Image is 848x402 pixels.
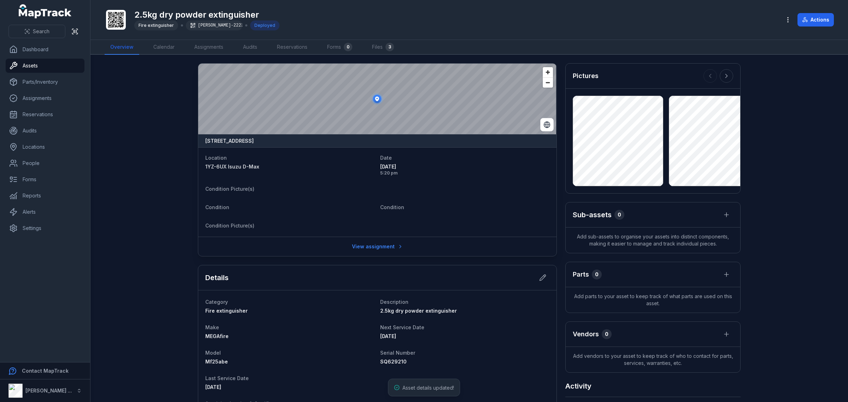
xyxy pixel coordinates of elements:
span: Last Service Date [205,375,249,381]
a: MapTrack [19,4,72,18]
div: 3 [385,43,394,51]
span: Category [205,299,228,305]
h3: Pictures [573,71,599,81]
span: Fire extinguisher [139,23,174,28]
a: Forms [6,172,84,187]
h2: Activity [565,381,591,391]
span: Fire extinguisher [205,308,248,314]
span: Serial Number [380,350,415,356]
div: Deployed [250,20,279,30]
strong: Contact MapTrack [22,368,69,374]
a: Parts/Inventory [6,75,84,89]
button: Zoom in [543,67,553,77]
a: Overview [105,40,139,55]
a: Locations [6,140,84,154]
div: 0 [344,43,352,51]
h2: Details [205,273,229,283]
span: Make [205,324,219,330]
span: 2.5kg dry powder extinguisher [380,308,457,314]
strong: [STREET_ADDRESS] [205,137,254,144]
button: Search [8,25,65,38]
span: Condition [380,204,404,210]
div: [PERSON_NAME]-2223 [186,20,242,30]
span: Date [380,155,392,161]
span: Condition Picture(s) [205,223,254,229]
span: [DATE] [205,384,221,390]
span: Asset details updated! [402,385,454,391]
a: 1YZ-6UX Isuzu D-Max [205,163,375,170]
span: [DATE] [380,163,549,170]
span: 5:20 pm [380,170,549,176]
span: Add parts to your asset to keep track of what parts are used on this asset. [566,287,740,313]
div: 0 [614,210,624,220]
a: Reservations [6,107,84,122]
a: Assets [6,59,84,73]
span: Condition [205,204,229,210]
button: Switch to Satellite View [540,118,554,131]
div: 0 [592,270,602,279]
a: Audits [237,40,263,55]
time: 5/1/2025, 12:00:00 AM [205,384,221,390]
a: Files3 [366,40,400,55]
a: Alerts [6,205,84,219]
span: SQ629210 [380,359,407,365]
span: MEGAfire [205,333,229,339]
a: Reports [6,189,84,203]
button: Zoom out [543,77,553,88]
span: Location [205,155,227,161]
span: Add vendors to your asset to keep track of who to contact for parts, services, warranties, etc. [566,347,740,372]
span: Model [205,350,221,356]
a: Reservations [271,40,313,55]
span: Add sub-assets to organise your assets into distinct components, making it easier to manage and t... [566,227,740,253]
h3: Parts [573,270,589,279]
div: 0 [602,329,612,339]
strong: [PERSON_NAME] Air [25,388,75,394]
span: Description [380,299,408,305]
span: Search [33,28,49,35]
a: Assignments [189,40,229,55]
span: Next Service Date [380,324,424,330]
span: [DATE] [380,333,396,339]
h2: Sub-assets [573,210,612,220]
span: Mf25abe [205,359,228,365]
a: View assignment [347,240,408,253]
button: Actions [797,13,834,26]
span: Condition Picture(s) [205,186,254,192]
a: Calendar [148,40,180,55]
a: Audits [6,124,84,138]
a: Forms0 [322,40,358,55]
time: 8/26/2025, 5:20:19 PM [380,163,549,176]
h1: 2.5kg dry powder extinguisher [134,9,279,20]
a: People [6,156,84,170]
time: 11/1/2025, 12:00:00 AM [380,333,396,339]
canvas: Map [198,64,556,134]
a: Dashboard [6,42,84,57]
a: Assignments [6,91,84,105]
span: 1YZ-6UX Isuzu D-Max [205,164,259,170]
a: Settings [6,221,84,235]
h3: Vendors [573,329,599,339]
